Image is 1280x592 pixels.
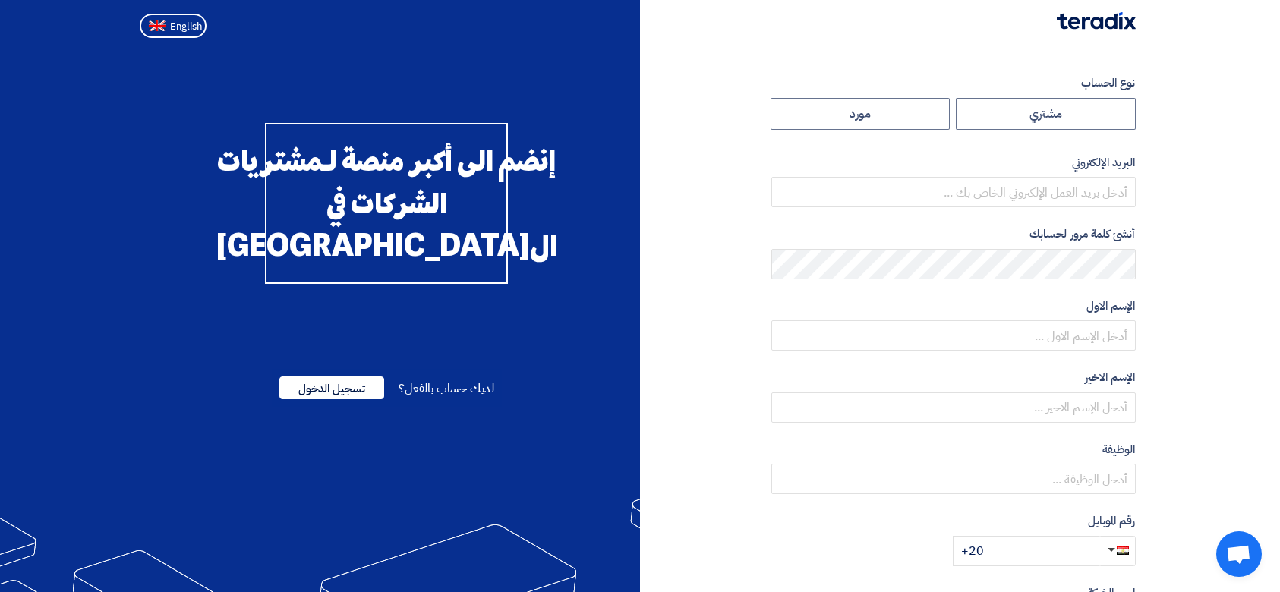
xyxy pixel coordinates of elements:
[771,320,1136,351] input: أدخل الإسم الاول ...
[771,464,1136,494] input: أدخل الوظيفة ...
[149,20,166,32] img: en-US.png
[953,536,1099,566] input: أدخل رقم الموبايل ...
[170,21,202,32] span: English
[771,98,951,130] label: مورد
[279,379,384,398] a: تسجيل الدخول
[771,392,1136,423] input: أدخل الإسم الاخير ...
[1216,531,1262,577] a: Open chat
[771,154,1136,172] label: البريد الإلكتروني
[1057,12,1136,30] img: Teradix logo
[956,98,1136,130] label: مشتري
[771,512,1136,530] label: رقم الموبايل
[140,14,207,38] button: English
[771,225,1136,243] label: أنشئ كلمة مرور لحسابك
[771,177,1136,207] input: أدخل بريد العمل الإلكتروني الخاص بك ...
[279,376,384,399] span: تسجيل الدخول
[265,123,508,284] div: إنضم الى أكبر منصة لـمشتريات الشركات في ال[GEOGRAPHIC_DATA]
[399,379,493,398] span: لديك حساب بالفعل؟
[771,298,1136,315] label: الإسم الاول
[771,74,1136,92] label: نوع الحساب
[771,369,1136,386] label: الإسم الاخير
[771,441,1136,458] label: الوظيفة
